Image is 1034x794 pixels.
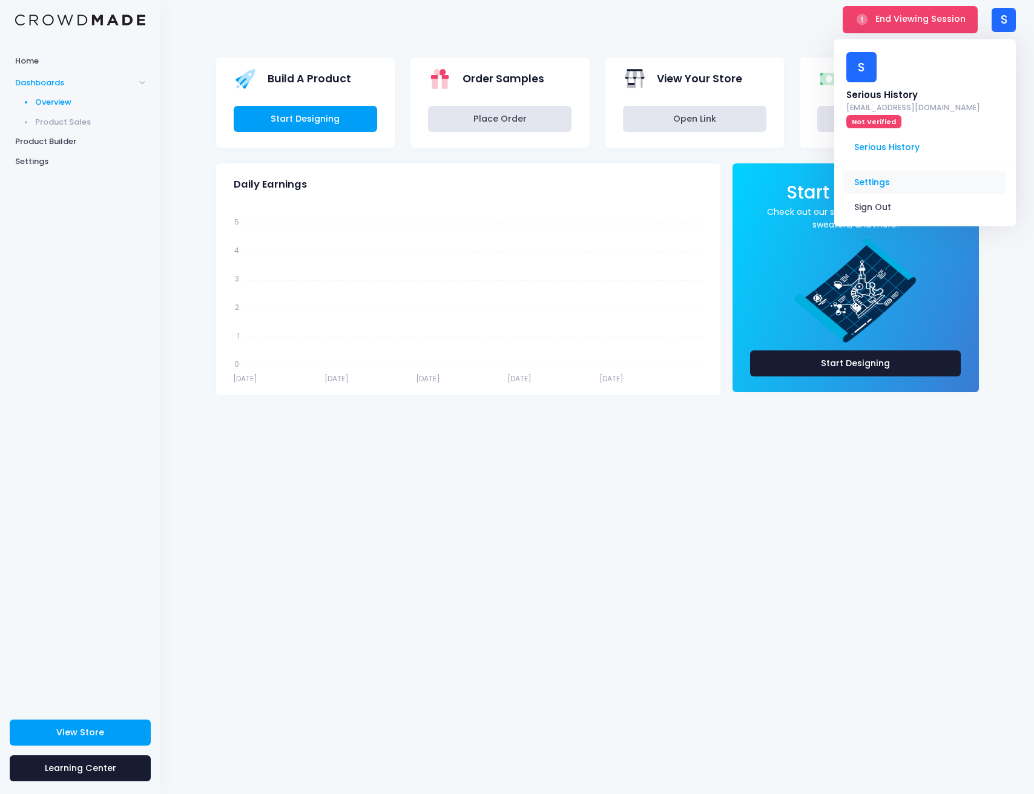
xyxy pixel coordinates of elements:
[10,755,151,781] a: Learning Center
[750,206,961,231] a: Check out our selection of shirts, hoodies, sweaters, and more!
[35,116,146,128] span: Product Sales
[324,373,348,384] tspan: [DATE]
[786,190,924,202] a: Start Designing
[234,217,239,227] tspan: 5
[15,15,145,26] img: Logo
[234,106,377,132] a: Start Designing
[623,106,766,132] a: Open Link
[844,136,1006,159] span: Serious History
[15,156,145,168] span: Settings
[234,245,239,255] tspan: 4
[232,373,257,384] tspan: [DATE]
[599,373,624,384] tspan: [DATE]
[15,55,145,67] span: Home
[846,115,902,128] span: Not Verified
[817,106,961,132] a: Finish Setup
[992,8,1016,32] div: S
[463,71,544,87] span: Order Samples
[786,180,924,205] span: Start Designing
[268,71,351,87] span: Build A Product
[234,179,307,191] span: Daily Earnings
[234,302,239,312] tspan: 2
[846,102,980,129] a: [EMAIL_ADDRESS][DOMAIN_NAME] Not Verified
[843,6,978,33] button: End Viewing Session
[507,373,532,384] tspan: [DATE]
[844,171,1006,194] a: Settings
[234,359,239,369] tspan: 0
[657,71,742,87] span: View Your Store
[846,88,980,102] div: Serious History
[45,762,116,774] span: Learning Center
[15,77,135,89] span: Dashboards
[10,720,151,746] a: View Store
[846,52,877,82] div: S
[15,136,145,148] span: Product Builder
[416,373,440,384] tspan: [DATE]
[844,196,1006,219] a: Sign Out
[875,13,966,25] span: End Viewing Session
[236,330,239,341] tspan: 1
[428,106,571,132] a: Place Order
[750,350,961,376] a: Start Designing
[56,726,104,738] span: View Store
[234,274,239,284] tspan: 3
[35,96,146,108] span: Overview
